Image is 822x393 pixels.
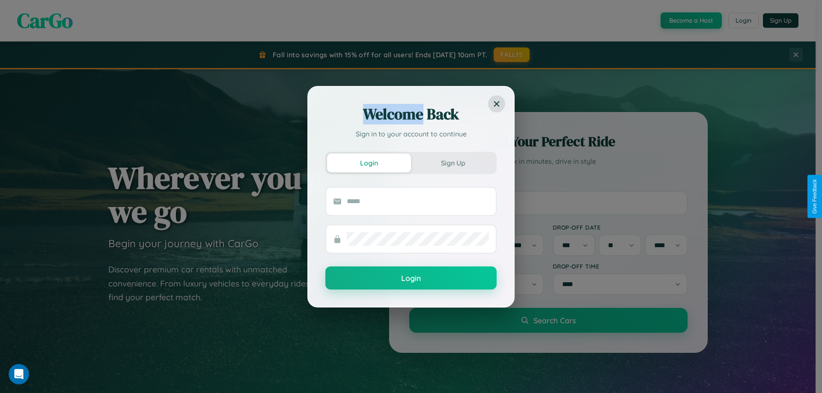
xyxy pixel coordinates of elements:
div: Give Feedback [812,179,818,214]
button: Login [325,266,497,290]
p: Sign in to your account to continue [325,129,497,139]
button: Login [327,154,411,172]
iframe: Intercom live chat [9,364,29,384]
h2: Welcome Back [325,104,497,124]
button: Sign Up [411,154,495,172]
